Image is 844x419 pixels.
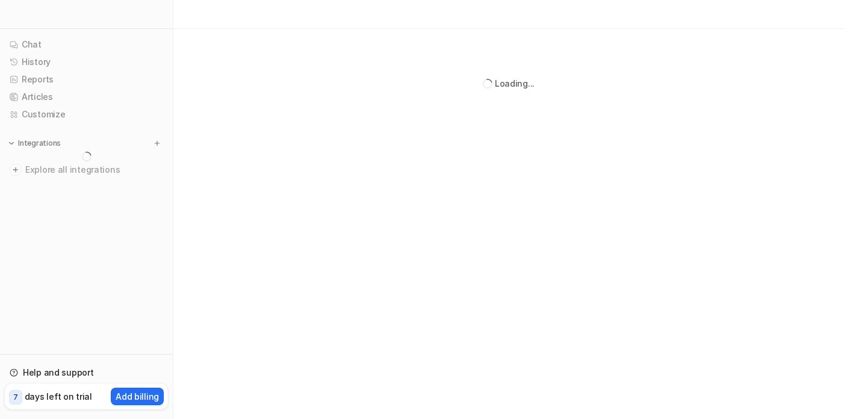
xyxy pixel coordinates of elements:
a: Explore all integrations [5,161,168,178]
p: Add billing [116,390,159,403]
p: days left on trial [25,390,92,403]
p: 7 [13,392,18,403]
a: Customize [5,106,168,123]
a: Reports [5,71,168,88]
a: Articles [5,88,168,105]
button: Integrations [5,137,64,149]
a: Chat [5,36,168,53]
a: History [5,54,168,70]
div: Loading... [495,77,535,90]
button: Add billing [111,388,164,405]
img: expand menu [7,139,16,147]
img: menu_add.svg [153,139,161,147]
a: Help and support [5,364,168,381]
span: Explore all integrations [25,160,163,179]
img: explore all integrations [10,164,22,176]
p: Integrations [18,138,61,148]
